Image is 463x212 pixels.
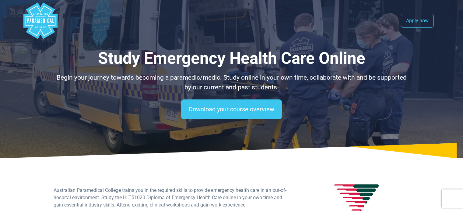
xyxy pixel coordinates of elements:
div: Australian Paramedical College [22,2,59,39]
a: Download your course overview [181,99,282,119]
h1: Study Emergency Health Care Online [54,49,410,68]
p: Begin your journey towards becoming a paramedic/medic. Study online in your own time, collaborate... [54,73,410,92]
a: Apply now [401,14,434,28]
p: Australian Paramedical College trains you in the required skills to provide emergency health care... [54,187,289,209]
